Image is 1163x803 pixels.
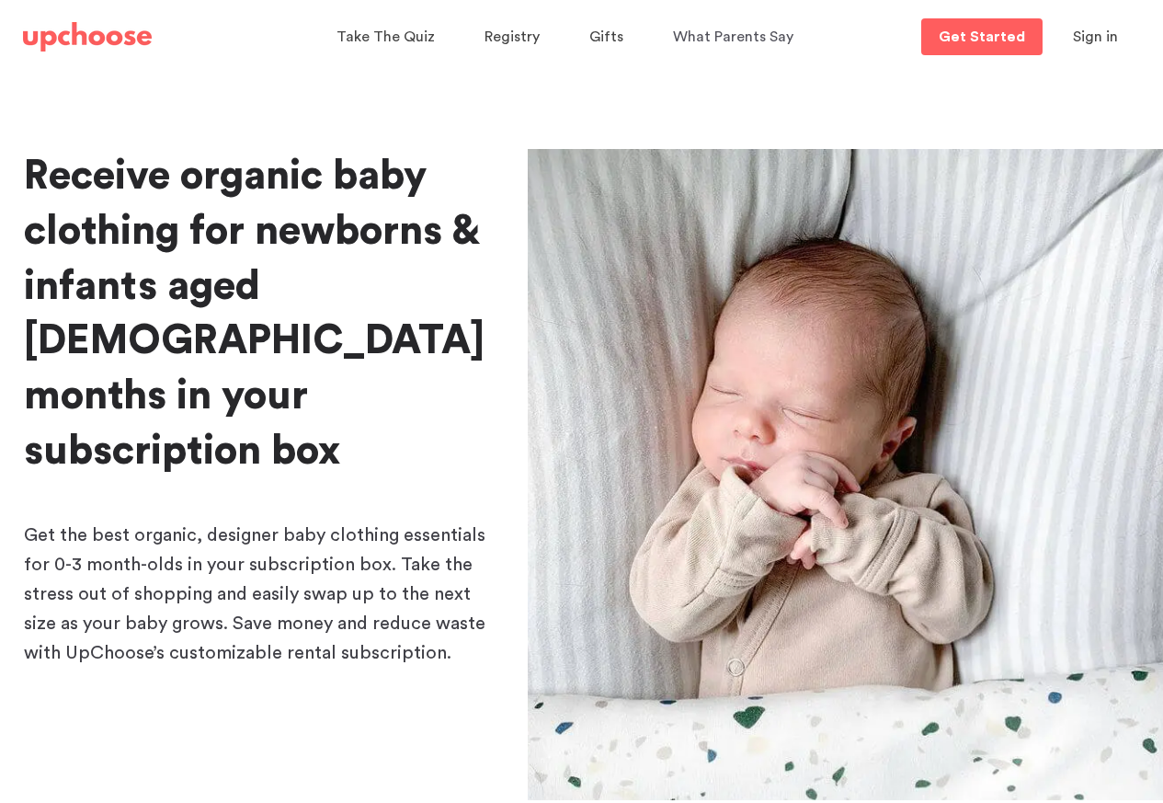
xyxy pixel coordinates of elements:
[336,19,440,55] a: Take The Quiz
[336,29,435,44] span: Take The Quiz
[589,19,629,55] a: Gifts
[939,29,1025,44] p: Get Started
[485,19,545,55] a: Registry
[24,149,498,479] h1: Receive organic baby clothing for newborns & infants aged [DEMOGRAPHIC_DATA] months in your subsc...
[673,19,799,55] a: What Parents Say
[589,29,623,44] span: Gifts
[24,526,485,662] span: Get the best organic, designer baby clothing essentials for 0-3 month-olds in your subscription b...
[23,18,152,56] a: UpChoose
[673,29,793,44] span: What Parents Say
[485,29,540,44] span: Registry
[1073,29,1118,44] span: Sign in
[1050,18,1141,55] button: Sign in
[921,18,1043,55] a: Get Started
[23,22,152,52] img: UpChoose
